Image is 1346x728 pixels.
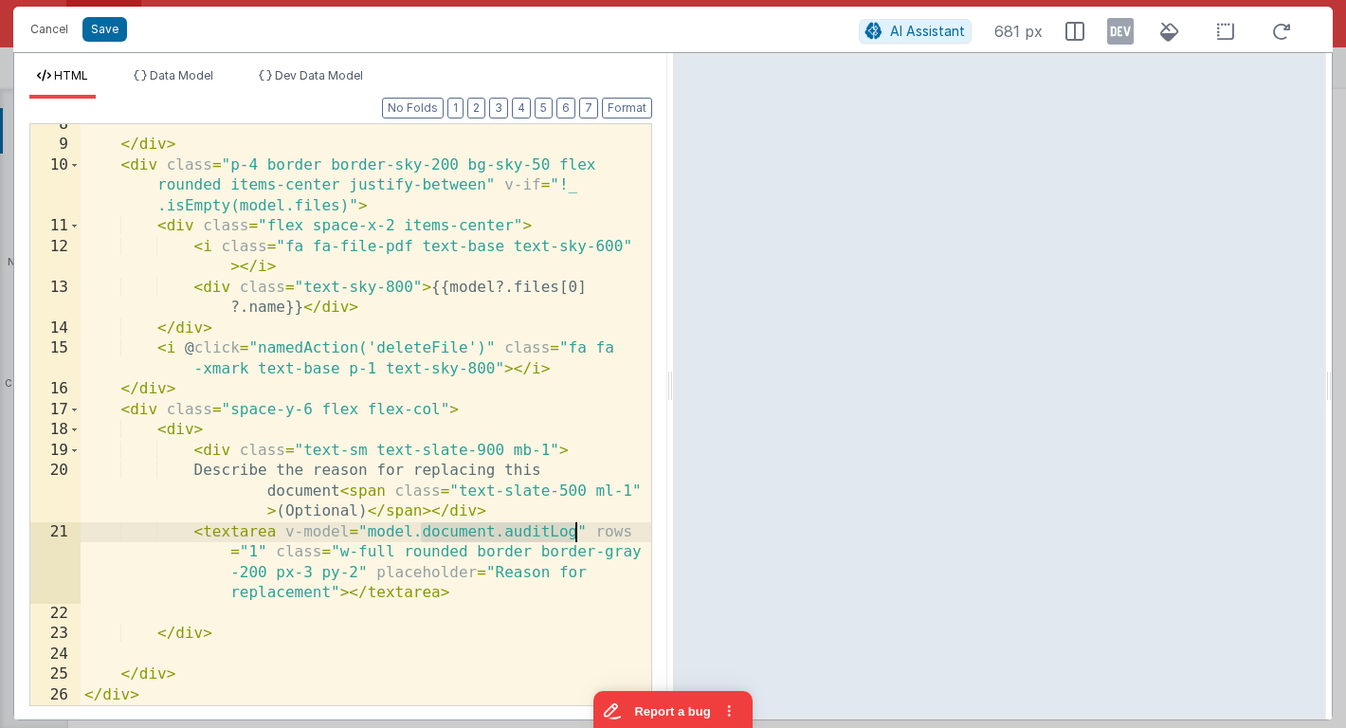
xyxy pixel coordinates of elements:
button: AI Assistant [859,19,972,44]
button: 7 [579,98,598,118]
button: 1 [447,98,464,118]
div: 24 [30,645,81,665]
div: 14 [30,318,81,339]
div: 26 [30,685,81,706]
button: 6 [556,98,575,118]
button: 2 [467,98,485,118]
span: HTML [54,68,88,82]
button: Format [602,98,652,118]
button: Save [82,17,127,42]
button: 4 [512,98,531,118]
div: 16 [30,379,81,400]
div: 13 [30,278,81,318]
button: No Folds [382,98,444,118]
span: AI Assistant [890,23,965,39]
div: 9 [30,135,81,155]
div: 15 [30,338,81,379]
button: 3 [489,98,508,118]
div: 21 [30,522,81,604]
div: 23 [30,624,81,645]
span: 681 px [994,20,1043,43]
div: 20 [30,461,81,522]
button: Cancel [21,16,78,43]
div: 19 [30,441,81,462]
div: 12 [30,237,81,278]
span: Data Model [150,68,213,82]
div: 11 [30,216,81,237]
div: 18 [30,420,81,441]
span: Dev Data Model [275,68,363,82]
button: 5 [535,98,553,118]
div: 17 [30,400,81,421]
div: 8 [30,115,81,136]
div: 25 [30,664,81,685]
div: 22 [30,604,81,625]
div: 10 [30,155,81,217]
